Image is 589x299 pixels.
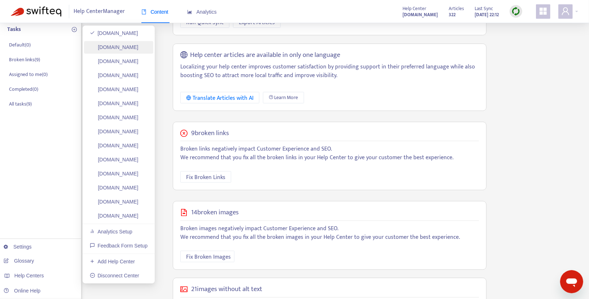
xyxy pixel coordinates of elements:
[187,9,217,15] span: Analytics
[9,85,38,93] p: Completed ( 0 )
[403,10,438,19] a: [DOMAIN_NAME]
[4,288,40,294] a: Online Help
[180,224,479,242] p: Broken images negatively impact Customer Experience and SEO. We recommend that you fix all the br...
[186,94,254,103] div: Translate Articles with AI
[90,44,139,50] a: [DOMAIN_NAME]
[90,129,139,134] a: [DOMAIN_NAME]
[74,5,125,18] span: Help Center Manager
[180,92,259,103] button: Translate Articles with AI
[560,270,583,293] iframe: Button to launch messaging window
[90,273,139,278] a: Disconnect Center
[90,199,139,205] a: [DOMAIN_NAME]
[180,171,231,183] button: Fix Broken Links
[9,56,40,63] p: Broken links ( 9 )
[187,9,192,14] span: area-chart
[11,6,61,17] img: Swifteq
[274,94,298,102] span: Learn More
[90,143,139,148] a: [DOMAIN_NAME]
[9,71,48,78] p: Assigned to me ( 0 )
[180,209,188,216] span: file-image
[449,5,464,13] span: Articles
[239,18,275,27] span: Export Articles
[90,157,139,162] a: [DOMAIN_NAME]
[191,285,262,294] h5: 21 images without alt text
[90,30,138,36] a: [DOMAIN_NAME]
[90,58,139,64] a: [DOMAIN_NAME]
[190,51,340,59] h5: Help center articles are available in only one language
[191,129,229,138] h5: 9 broken links
[9,100,32,108] p: All tasks ( 9 )
[90,185,139,191] a: [DOMAIN_NAME]
[90,243,148,249] a: Feedback Form Setup
[90,86,139,92] a: [DOMAIN_NAME]
[7,25,21,34] p: Tasks
[180,145,479,162] p: Broken links negatively impact Customer Experience and SEO. We recommend that you fix all the bro...
[180,51,188,59] span: global
[186,253,231,262] span: Fix Broken Images
[90,213,139,219] a: [DOMAIN_NAME]
[72,27,77,32] span: plus-circle
[90,171,139,177] a: [DOMAIN_NAME]
[141,9,168,15] span: Content
[511,7,520,16] img: sync.dc5367851b00ba804db3.png
[475,5,493,13] span: Last Sync
[4,244,32,250] a: Settings
[403,5,426,13] span: Help Center
[90,115,139,120] a: [DOMAIN_NAME]
[180,286,188,293] span: picture
[180,130,188,137] span: close-circle
[539,7,548,15] span: appstore
[9,41,31,49] p: Default ( 0 )
[90,259,135,264] a: Add Help Center
[180,251,234,262] button: Fix Broken Images
[180,63,479,80] p: Localizing your help center improves customer satisfaction by providing support in their preferre...
[4,258,34,264] a: Glossary
[90,229,132,235] a: Analytics Setup
[403,11,438,19] strong: [DOMAIN_NAME]
[191,209,239,217] h5: 14 broken images
[14,273,44,278] span: Help Centers
[90,101,139,106] a: [DOMAIN_NAME]
[141,9,146,14] span: book
[263,92,304,103] a: Learn More
[90,72,139,78] a: [DOMAIN_NAME]
[449,11,456,19] strong: 322
[475,11,499,19] strong: [DATE] 22:12
[186,173,225,182] span: Fix Broken Links
[561,7,570,15] span: user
